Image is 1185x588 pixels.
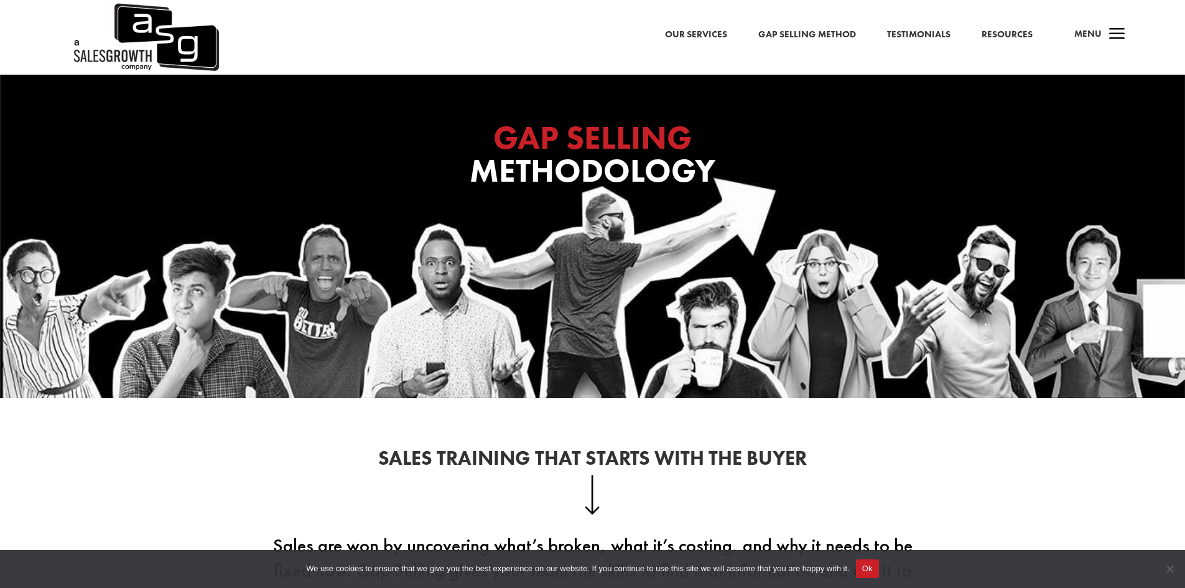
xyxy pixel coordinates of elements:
span: GAP SELLING [493,116,692,159]
a: Resources [982,27,1033,43]
img: down-arrow [585,475,600,515]
h2: Sales Training That Starts With the Buyer [257,449,929,475]
span: We use cookies to ensure that we give you the best experience on our website. If you continue to ... [306,562,849,575]
a: Gap Selling Method [758,27,856,43]
button: Ok [856,559,879,578]
span: No [1163,562,1176,575]
a: Our Services [665,27,727,43]
span: a [1105,22,1130,47]
span: Menu [1074,27,1102,40]
h1: Methodology [344,121,842,194]
a: Testimonials [887,27,950,43]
